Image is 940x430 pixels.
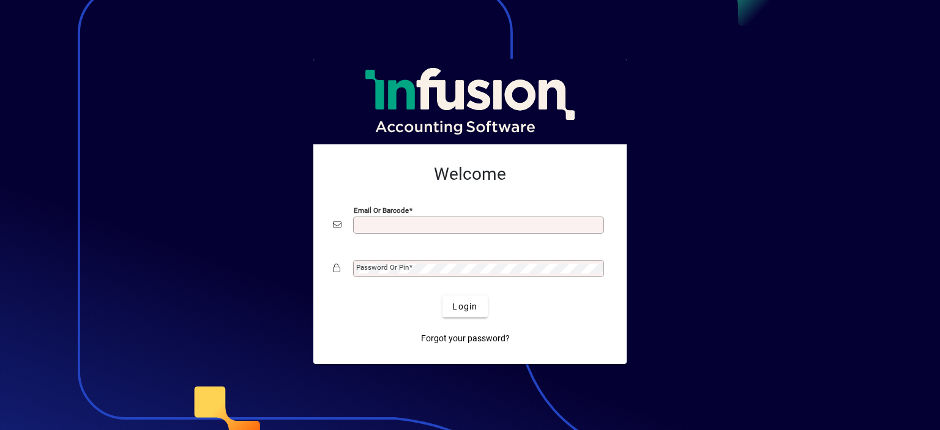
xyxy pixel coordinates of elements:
[442,295,487,317] button: Login
[452,300,477,313] span: Login
[354,206,409,215] mat-label: Email or Barcode
[421,332,510,345] span: Forgot your password?
[356,263,409,272] mat-label: Password or Pin
[416,327,515,349] a: Forgot your password?
[333,164,607,185] h2: Welcome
